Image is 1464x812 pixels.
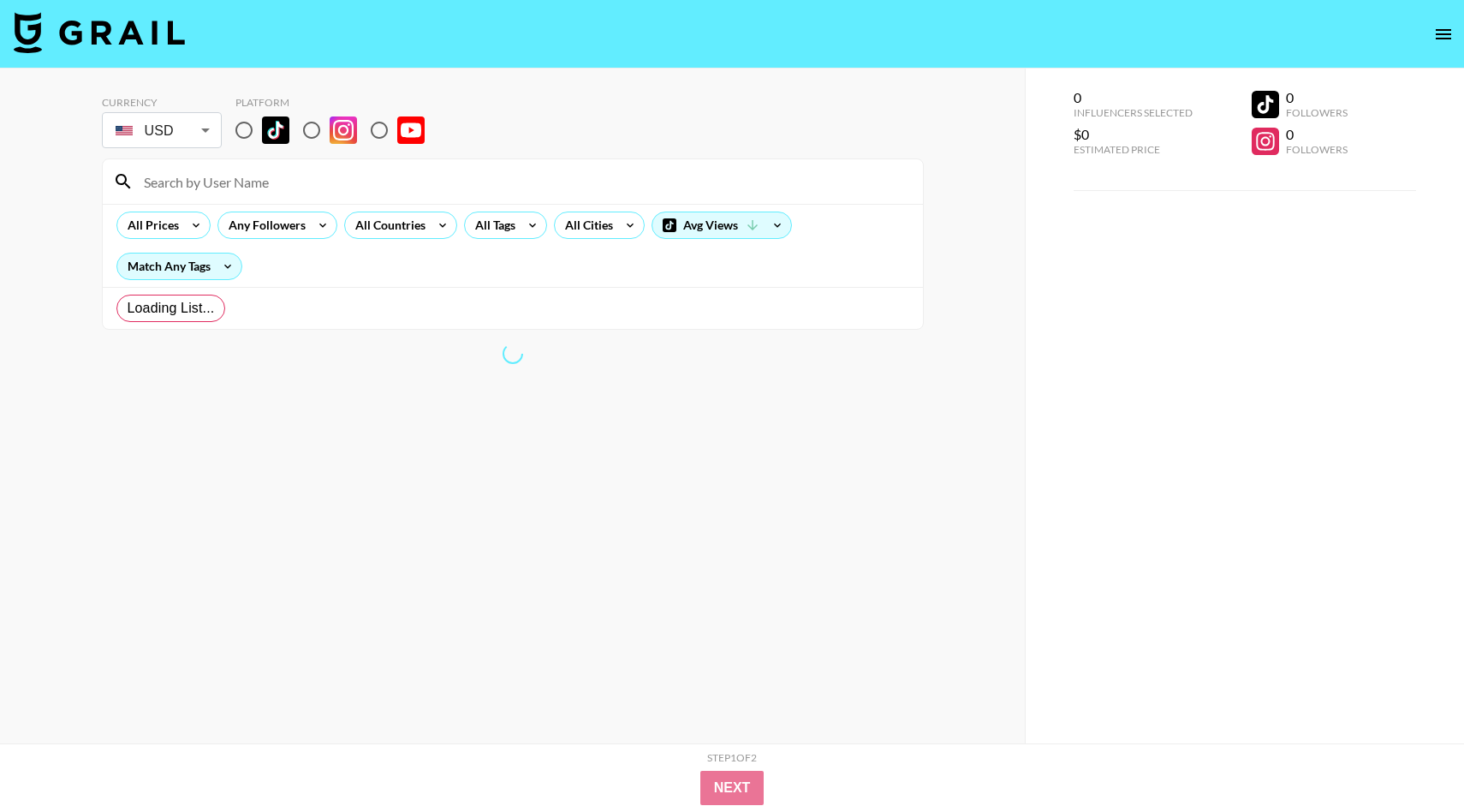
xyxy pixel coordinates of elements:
div: All Cities [555,212,616,238]
div: All Tags [465,212,519,238]
div: USD [105,116,218,146]
img: TikTok [262,116,289,144]
div: All Prices [117,212,182,238]
div: Followers [1286,106,1348,119]
div: Estimated Price [1074,143,1193,156]
span: Loading List... [128,298,215,319]
div: Platform [235,96,438,109]
div: Influencers Selected [1074,106,1193,119]
img: Instagram [330,116,357,144]
img: YouTube [397,116,425,144]
div: Match Any Tags [117,254,241,279]
div: Step 1 of 2 [707,751,757,764]
div: 0 [1286,126,1348,143]
div: 0 [1074,89,1193,106]
span: Refreshing exchangeRatesNew, lists, bookers, clients, countries, tags, cities, talent, talent... [503,343,523,364]
button: Next [700,771,765,805]
div: Followers [1286,143,1348,156]
div: Avg Views [652,212,791,238]
div: Any Followers [218,212,309,238]
div: $0 [1074,126,1193,143]
input: Search by User Name [134,168,913,195]
div: Currency [102,96,222,109]
img: Grail Talent [14,12,185,53]
div: 0 [1286,89,1348,106]
button: open drawer [1426,17,1461,51]
div: All Countries [345,212,429,238]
